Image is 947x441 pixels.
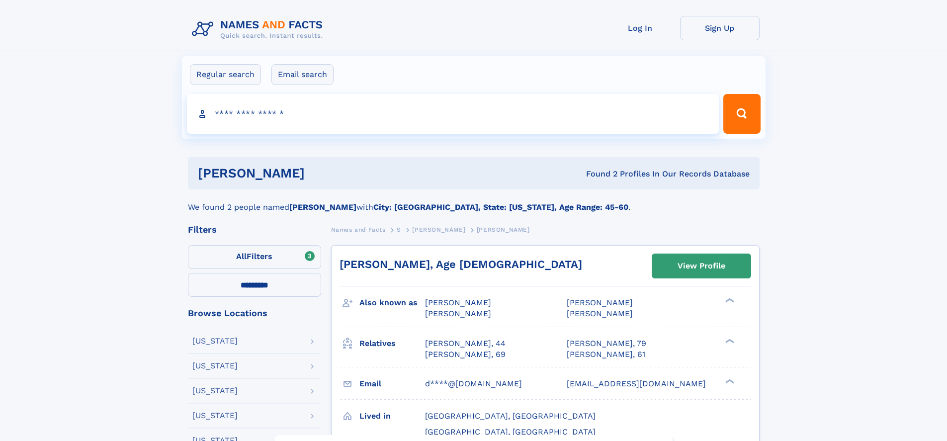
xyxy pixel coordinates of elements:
[567,379,706,388] span: [EMAIL_ADDRESS][DOMAIN_NAME]
[373,202,628,212] b: City: [GEOGRAPHIC_DATA], State: [US_STATE], Age Range: 45-60
[567,298,633,307] span: [PERSON_NAME]
[412,223,465,236] a: [PERSON_NAME]
[192,362,238,370] div: [US_STATE]
[678,255,725,277] div: View Profile
[723,297,735,304] div: ❯
[425,309,491,318] span: [PERSON_NAME]
[289,202,356,212] b: [PERSON_NAME]
[236,252,247,261] span: All
[198,167,445,179] h1: [PERSON_NAME]
[359,335,425,352] h3: Relatives
[445,169,750,179] div: Found 2 Profiles In Our Records Database
[412,226,465,233] span: [PERSON_NAME]
[425,427,596,437] span: [GEOGRAPHIC_DATA], [GEOGRAPHIC_DATA]
[425,338,506,349] a: [PERSON_NAME], 44
[425,349,506,360] a: [PERSON_NAME], 69
[359,294,425,311] h3: Also known as
[477,226,530,233] span: [PERSON_NAME]
[397,226,401,233] span: S
[188,189,760,213] div: We found 2 people named with .
[192,412,238,420] div: [US_STATE]
[723,94,760,134] button: Search Button
[680,16,760,40] a: Sign Up
[723,338,735,344] div: ❯
[188,245,321,269] label: Filters
[652,254,751,278] a: View Profile
[425,411,596,421] span: [GEOGRAPHIC_DATA], [GEOGRAPHIC_DATA]
[567,338,646,349] a: [PERSON_NAME], 79
[601,16,680,40] a: Log In
[192,387,238,395] div: [US_STATE]
[190,64,261,85] label: Regular search
[188,225,321,234] div: Filters
[567,349,645,360] a: [PERSON_NAME], 61
[340,258,582,270] a: [PERSON_NAME], Age [DEMOGRAPHIC_DATA]
[567,309,633,318] span: [PERSON_NAME]
[188,16,331,43] img: Logo Names and Facts
[271,64,334,85] label: Email search
[331,223,386,236] a: Names and Facts
[187,94,719,134] input: search input
[397,223,401,236] a: S
[723,378,735,384] div: ❯
[359,408,425,425] h3: Lived in
[192,337,238,345] div: [US_STATE]
[188,309,321,318] div: Browse Locations
[425,298,491,307] span: [PERSON_NAME]
[359,375,425,392] h3: Email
